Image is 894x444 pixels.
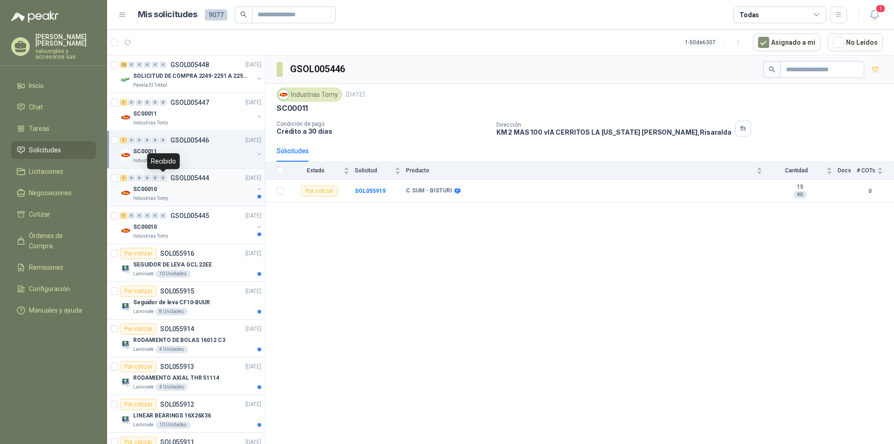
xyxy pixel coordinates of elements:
[29,123,49,134] span: Tareas
[245,174,261,183] p: [DATE]
[120,97,263,127] a: 1 0 0 0 0 0 GSOL005447[DATE] Company LogoSC00011Industrias Tomy
[120,338,131,349] img: Company Logo
[120,74,131,85] img: Company Logo
[133,298,210,307] p: Seguidor de leva CF10-BUUR
[133,232,168,240] p: Industrias Tomy
[160,326,194,332] p: SOL055914
[120,361,156,372] div: Por cotizar
[133,421,154,429] p: Laminate
[107,282,265,320] a: Por cotizarSOL055915[DATE] Company LogoSeguidor de leva CF10-BUURLaminate8 Unidades
[160,401,194,408] p: SOL055912
[133,72,249,81] p: SOLICITUD DE COMPRA 2249-2251 A 2256-2258 Y 2262
[107,395,265,433] a: Por cotizarSOL055912[DATE] Company LogoLINEAR BEARINGS 16X26X36Laminate10 Unidades
[160,250,194,257] p: SOL055916
[107,357,265,395] a: Por cotizarSOL055913[DATE] Company LogoRODAMIENTO AXIAL THR 51114Laminate4 Unidades
[828,34,883,51] button: No Leídos
[152,61,159,68] div: 0
[107,320,265,357] a: Por cotizarSOL055914[DATE] Company LogoRODAMIENTO DE BOLAS 16012 C3Laminate4 Unidades
[277,127,489,135] p: Crédito a 30 días
[768,167,825,174] span: Cantidad
[685,35,745,50] div: 1 - 50 de 6307
[496,122,731,128] p: Dirección
[838,162,857,180] th: Docs
[133,336,225,345] p: RODAMIENTO DE BOLAS 16012 C3
[768,162,838,180] th: Cantidad
[245,249,261,258] p: [DATE]
[245,325,261,334] p: [DATE]
[120,263,131,274] img: Company Logo
[277,88,342,102] div: Industrias Tomy
[133,82,167,89] p: Panela El Trébol
[857,162,894,180] th: # COTs
[496,128,731,136] p: KM 2 MAS 100 vIA CERRITOS LA [US_STATE] [PERSON_NAME] , Risaralda
[133,109,157,118] p: SC00011
[156,270,190,278] div: 10 Unidades
[290,167,342,174] span: Estado
[245,400,261,409] p: [DATE]
[120,175,127,181] div: 1
[144,137,151,143] div: 0
[120,248,156,259] div: Por cotizar
[170,99,209,106] p: GSOL005447
[133,147,157,156] p: SC00011
[35,34,96,47] p: [PERSON_NAME] [PERSON_NAME]
[290,62,346,76] h3: GSOL005446
[278,89,289,100] img: Company Logo
[277,103,308,113] p: SC00011
[29,102,43,112] span: Chat
[245,212,261,220] p: [DATE]
[144,175,151,181] div: 0
[29,81,44,91] span: Inicio
[245,287,261,296] p: [DATE]
[120,376,131,387] img: Company Logo
[355,188,386,194] a: SOL055919
[138,8,197,21] h1: Mis solicitudes
[120,210,263,240] a: 1 0 0 0 0 0 GSOL005445[DATE] Company LogoSC00010Industrias Tomy
[245,61,261,69] p: [DATE]
[406,162,768,180] th: Producto
[245,98,261,107] p: [DATE]
[120,150,131,161] img: Company Logo
[120,61,127,68] div: 22
[147,153,180,169] div: Recibido
[11,259,96,276] a: Remisiones
[120,225,131,236] img: Company Logo
[11,163,96,180] a: Licitaciones
[133,308,154,315] p: Laminate
[120,99,127,106] div: 1
[156,421,190,429] div: 10 Unidades
[144,99,151,106] div: 0
[301,185,338,197] div: Por cotizar
[170,61,209,68] p: GSOL005448
[769,66,775,73] span: search
[29,284,70,294] span: Configuración
[133,223,157,232] p: SC00010
[406,167,755,174] span: Producto
[128,137,135,143] div: 0
[160,61,167,68] div: 0
[160,363,194,370] p: SOL055913
[120,399,156,410] div: Por cotizar
[29,166,63,177] span: Licitaciones
[277,121,489,127] p: Condición de pago
[136,137,143,143] div: 0
[875,4,886,13] span: 1
[120,59,263,89] a: 22 0 0 0 0 0 GSOL005448[DATE] Company LogoSOLICITUD DE COMPRA 2249-2251 A 2256-2258 Y 2262Panela ...
[156,308,188,315] div: 8 Unidades
[768,184,832,191] b: 15
[160,137,167,143] div: 0
[170,212,209,219] p: GSOL005445
[133,260,212,269] p: SEGUIDOR DE LEVA GCL 22EE
[11,205,96,223] a: Cotizar
[144,212,151,219] div: 0
[107,244,265,282] a: Por cotizarSOL055916[DATE] Company LogoSEGUIDOR DE LEVA GCL 22EELaminate10 Unidades
[133,157,168,164] p: Industrias Tomy
[170,175,209,181] p: GSOL005444
[120,286,156,297] div: Por cotizar
[133,185,157,194] p: SC00010
[156,383,188,391] div: 4 Unidades
[120,137,127,143] div: 1
[133,411,211,420] p: LINEAR BEARINGS 16X26X36
[406,187,452,195] b: C.SUM - BISTURI
[120,323,156,335] div: Por cotizar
